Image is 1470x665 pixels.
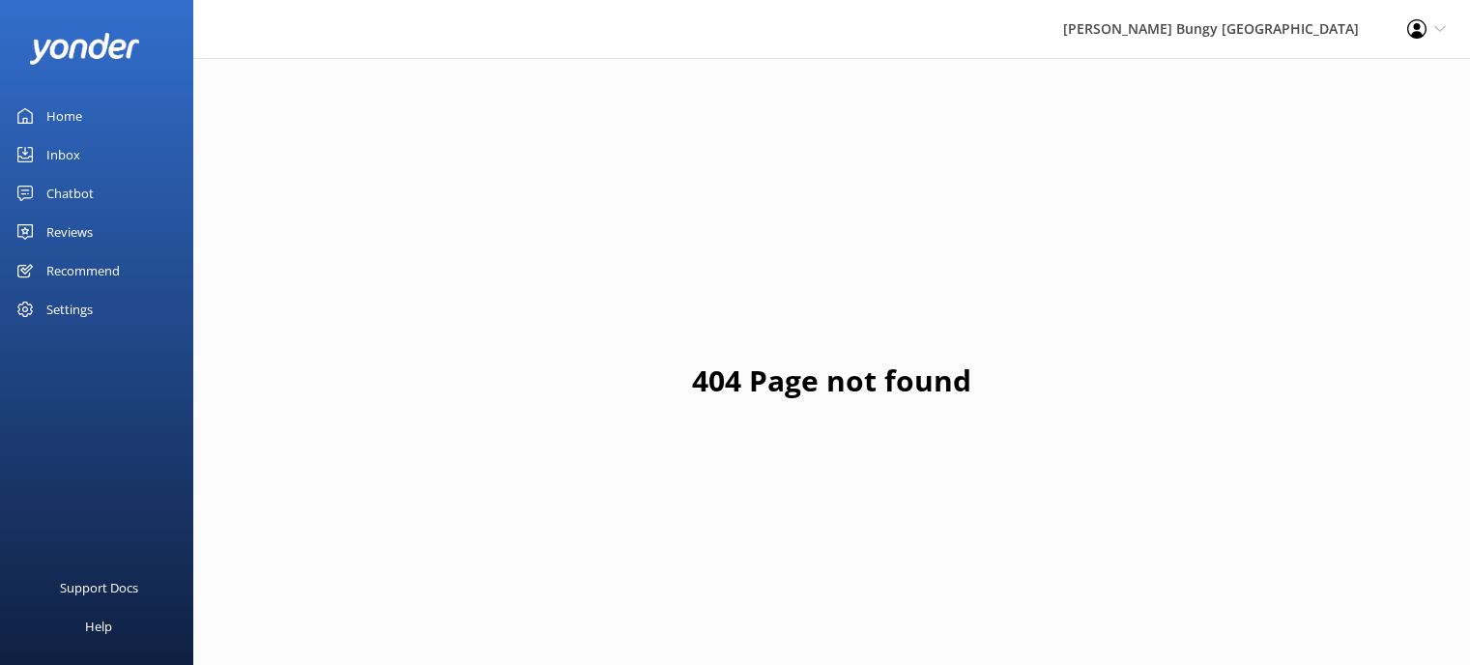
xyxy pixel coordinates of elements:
div: Settings [46,290,93,329]
h1: 404 Page not found [692,358,971,404]
div: Reviews [46,213,93,251]
div: Inbox [46,135,80,174]
div: Support Docs [60,568,138,607]
div: Home [46,97,82,135]
div: Recommend [46,251,120,290]
div: Chatbot [46,174,94,213]
img: yonder-white-logo.png [29,33,140,65]
div: Help [85,607,112,646]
